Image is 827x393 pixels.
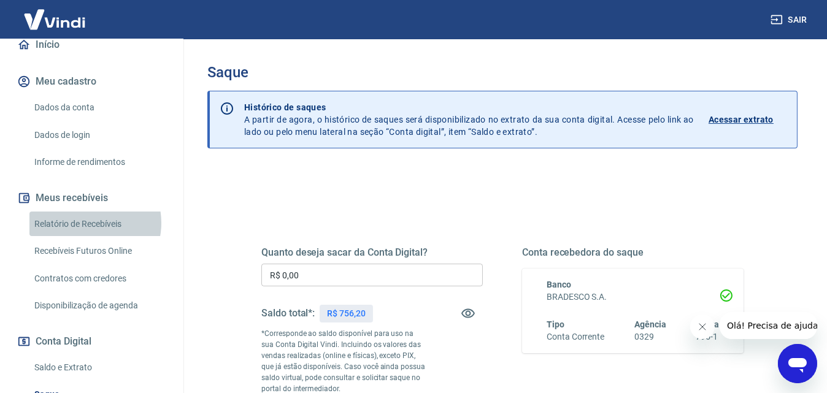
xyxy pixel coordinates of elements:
span: Tipo [547,319,564,329]
button: Meus recebíveis [15,185,169,212]
button: Conta Digital [15,328,169,355]
h5: Saldo total*: [261,307,315,319]
span: Olá! Precisa de ajuda? [7,9,103,18]
p: Acessar extrato [709,113,774,126]
a: Relatório de Recebíveis [29,212,169,237]
a: Dados da conta [29,95,169,120]
h6: 0329 [634,330,666,343]
a: Contratos com credores [29,266,169,291]
img: Vindi [15,1,94,38]
p: A partir de agora, o histórico de saques será disponibilizado no extrato da sua conta digital. Ac... [244,101,694,138]
h6: Conta Corrente [547,330,604,343]
h5: Conta recebedora do saque [522,246,744,259]
p: R$ 756,20 [327,307,366,320]
a: Saldo e Extrato [29,355,169,380]
a: Dados de login [29,123,169,148]
a: Acessar extrato [709,101,787,138]
a: Informe de rendimentos [29,150,169,175]
span: Agência [634,319,666,329]
iframe: Mensagem da empresa [720,312,817,339]
span: Banco [547,280,571,289]
h5: Quanto deseja sacar da Conta Digital? [261,246,483,259]
iframe: Fechar mensagem [690,315,715,339]
button: Meu cadastro [15,68,169,95]
h3: Saque [207,64,798,81]
p: Histórico de saques [244,101,694,113]
a: Disponibilização de agenda [29,293,169,318]
h6: BRADESCO S.A. [547,291,719,303]
button: Sair [768,9,812,31]
a: Recebíveis Futuros Online [29,238,169,264]
a: Início [15,31,169,58]
iframe: Botão para abrir a janela de mensagens [778,344,817,383]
